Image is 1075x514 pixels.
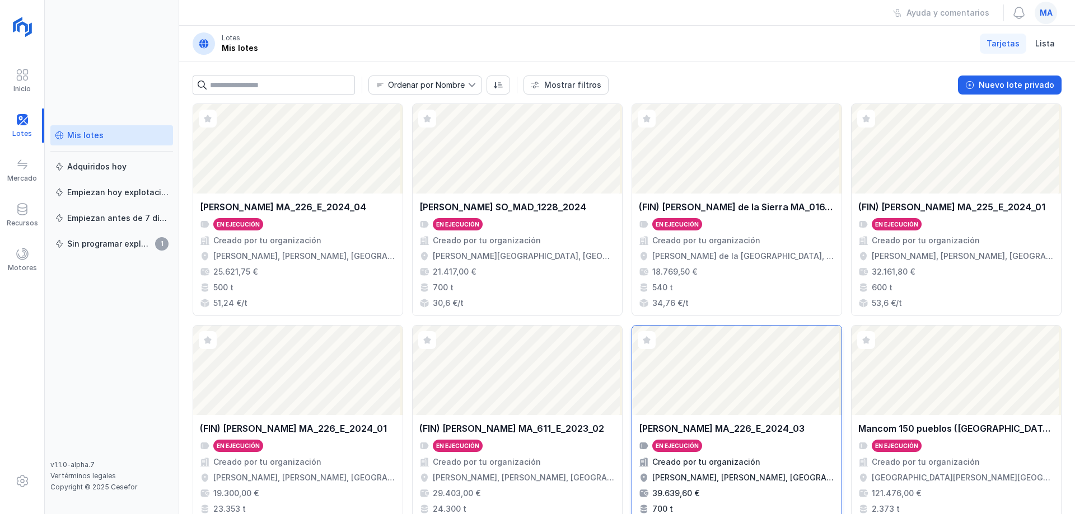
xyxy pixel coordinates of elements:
[436,220,479,228] div: En ejecución
[67,161,127,172] div: Adquiridos hoy
[200,200,366,214] div: [PERSON_NAME] MA_226_E_2024_04
[656,220,699,228] div: En ejecución
[652,235,760,246] div: Creado por tu organización
[979,79,1054,91] div: Nuevo lote privado
[419,200,586,214] div: [PERSON_NAME] SO_MAD_1228_2024
[50,157,173,177] a: Adquiridos hoy
[987,38,1020,49] span: Tarjetas
[155,237,169,251] span: 1
[7,219,38,228] div: Recursos
[50,208,173,228] a: Empiezan antes de 7 días
[419,422,604,435] div: (FIN) [PERSON_NAME] MA_611_E_2023_02
[1035,38,1055,49] span: Lista
[652,472,835,483] div: [PERSON_NAME], [PERSON_NAME], [GEOGRAPHIC_DATA], [GEOGRAPHIC_DATA]
[50,460,173,469] div: v1.1.0-alpha.7
[652,488,699,499] div: 39.639,60 €
[50,125,173,145] a: Mis lotes
[433,488,480,499] div: 29.403,00 €
[67,130,104,141] div: Mis lotes
[369,76,468,94] span: Nombre
[872,282,892,293] div: 600 t
[67,238,152,249] div: Sin programar explotación
[433,251,615,262] div: [PERSON_NAME][GEOGRAPHIC_DATA], [GEOGRAPHIC_DATA], [GEOGRAPHIC_DATA]
[50,234,173,254] a: Sin programar explotación1
[213,298,247,309] div: 51,24 €/t
[433,282,454,293] div: 700 t
[50,182,173,202] a: Empiezan hoy explotación
[872,235,980,246] div: Creado por tu organización
[906,7,989,18] div: Ayuda y comentarios
[886,3,997,22] button: Ayuda y comentarios
[217,442,260,450] div: En ejecución
[433,472,615,483] div: [PERSON_NAME], [PERSON_NAME], [GEOGRAPHIC_DATA], [GEOGRAPHIC_DATA]
[639,200,835,214] div: (FIN) [PERSON_NAME] de la Sierra MA_016_E_2024_01
[872,266,915,277] div: 32.161,80 €
[388,81,465,89] div: Ordenar por Nombre
[980,34,1026,54] a: Tarjetas
[1029,34,1062,54] a: Lista
[412,103,623,316] a: [PERSON_NAME] SO_MAD_1228_2024En ejecuciónCreado por tu organización[PERSON_NAME][GEOGRAPHIC_DATA...
[67,213,169,224] div: Empiezan antes de 7 días
[8,263,37,272] div: Motores
[652,456,760,468] div: Creado por tu organización
[639,422,805,435] div: [PERSON_NAME] MA_226_E_2024_03
[858,200,1045,214] div: (FIN) [PERSON_NAME] MA_225_E_2024_01
[872,251,1054,262] div: [PERSON_NAME], [PERSON_NAME], [GEOGRAPHIC_DATA], [GEOGRAPHIC_DATA]
[213,251,396,262] div: [PERSON_NAME], [PERSON_NAME], [GEOGRAPHIC_DATA], [GEOGRAPHIC_DATA]
[8,13,36,41] img: logoRight.svg
[858,422,1054,435] div: Mancom 150 pueblos ([GEOGRAPHIC_DATA]) SO_MAD_1186_2024
[958,76,1062,95] button: Nuevo lote privado
[222,43,258,54] div: Mis lotes
[544,79,601,91] div: Mostrar filtros
[217,220,260,228] div: En ejecución
[13,84,31,93] div: Inicio
[67,187,169,198] div: Empiezan hoy explotación
[875,442,918,450] div: En ejecución
[433,235,541,246] div: Creado por tu organización
[872,456,980,468] div: Creado por tu organización
[193,103,403,316] a: [PERSON_NAME] MA_226_E_2024_04En ejecuciónCreado por tu organización[PERSON_NAME], [PERSON_NAME],...
[656,442,699,450] div: En ejecución
[213,488,259,499] div: 19.300,00 €
[200,422,387,435] div: (FIN) [PERSON_NAME] MA_226_E_2024_01
[851,103,1062,316] a: (FIN) [PERSON_NAME] MA_225_E_2024_01En ejecuciónCreado por tu organización[PERSON_NAME], [PERSON_...
[433,266,476,277] div: 21.417,00 €
[433,456,541,468] div: Creado por tu organización
[222,34,240,43] div: Lotes
[872,298,902,309] div: 53,6 €/t
[875,220,918,228] div: En ejecución
[213,282,233,293] div: 500 t
[213,472,396,483] div: [PERSON_NAME], [PERSON_NAME], [GEOGRAPHIC_DATA], [GEOGRAPHIC_DATA]
[652,251,835,262] div: [PERSON_NAME] de la [GEOGRAPHIC_DATA], [GEOGRAPHIC_DATA], [GEOGRAPHIC_DATA], [GEOGRAPHIC_DATA]
[433,298,464,309] div: 30,6 €/t
[524,76,609,95] button: Mostrar filtros
[632,103,842,316] a: (FIN) [PERSON_NAME] de la Sierra MA_016_E_2024_01En ejecuciónCreado por tu organización[PERSON_NA...
[213,456,321,468] div: Creado por tu organización
[50,471,116,480] a: Ver términos legales
[436,442,479,450] div: En ejecución
[7,174,37,183] div: Mercado
[652,266,697,277] div: 18.769,50 €
[872,472,1054,483] div: [GEOGRAPHIC_DATA][PERSON_NAME][GEOGRAPHIC_DATA], [GEOGRAPHIC_DATA], [GEOGRAPHIC_DATA]
[652,282,673,293] div: 540 t
[213,266,258,277] div: 25.621,75 €
[213,235,321,246] div: Creado por tu organización
[1040,7,1053,18] span: ma
[652,298,689,309] div: 34,76 €/t
[50,483,173,492] div: Copyright © 2025 Cesefor
[872,488,921,499] div: 121.476,00 €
